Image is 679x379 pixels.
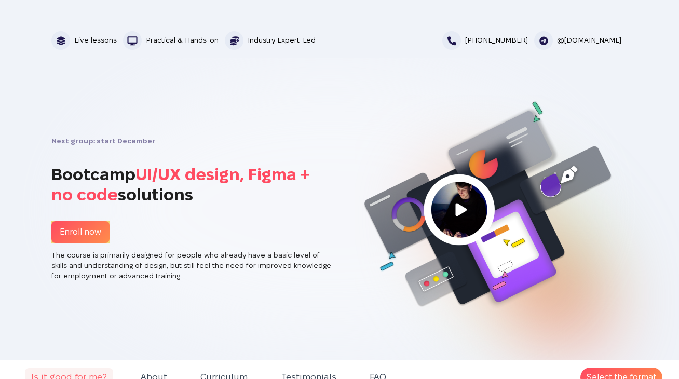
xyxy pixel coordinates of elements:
li: Live lessons [51,31,123,50]
li: @[DOMAIN_NAME] [534,31,628,50]
h1: Bootcamp solutions [51,165,331,205]
mark: UI/UX design, Figma + no code [51,165,310,203]
h5: Next group: start December [51,134,331,148]
li: [PHONE_NUMBER] [442,31,534,50]
a: Enroll now [51,221,110,243]
li: Practical & Hands-on [123,31,225,50]
p: The course is primarily designed for people who already have a basic level of skills and understa... [51,250,331,281]
li: Industry Expert-Led [225,31,322,50]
